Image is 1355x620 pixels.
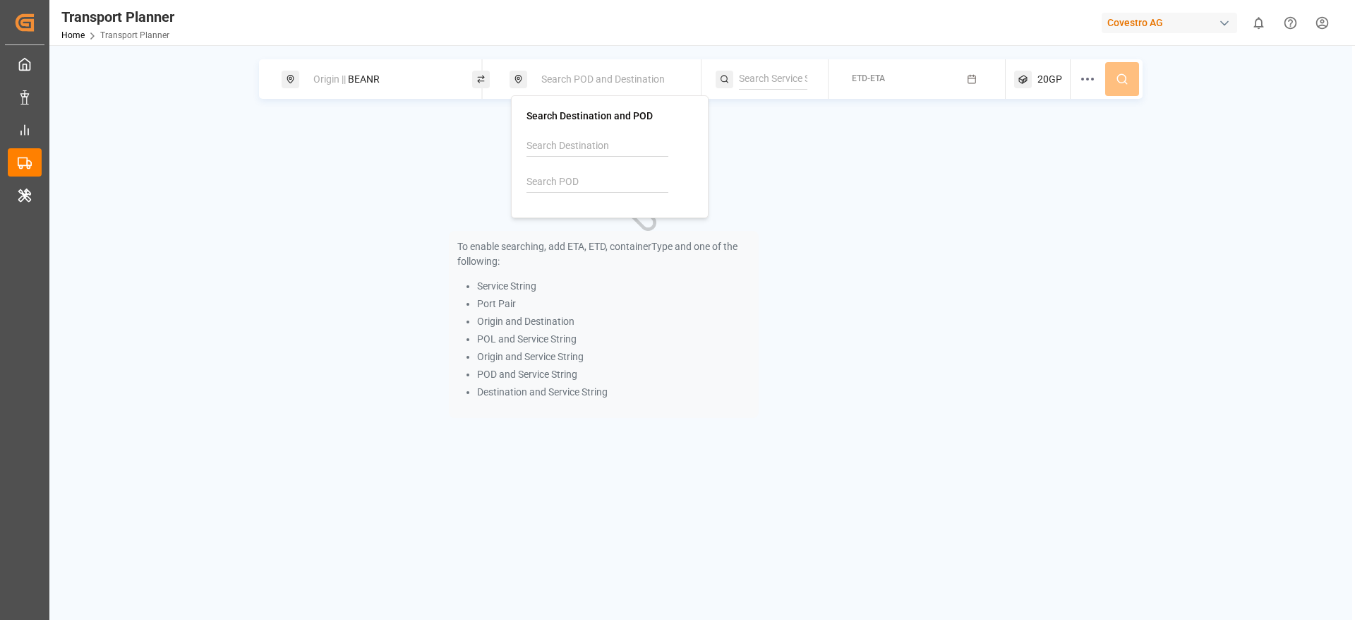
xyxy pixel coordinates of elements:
input: Search Service String [739,68,807,90]
span: Search POD and Destination [541,73,665,85]
div: Covestro AG [1102,13,1237,33]
button: ETD-ETA [837,66,997,93]
a: Home [61,30,85,40]
li: Service String [477,279,750,294]
div: BEANR [305,66,457,93]
input: Search Destination [526,136,668,157]
span: ETD-ETA [852,73,885,83]
button: Covestro AG [1102,9,1243,36]
li: POL and Service String [477,332,750,347]
li: Port Pair [477,297,750,311]
li: Origin and Destination [477,314,750,329]
div: Transport Planner [61,6,174,28]
span: 20GP [1037,72,1062,87]
button: show 0 new notifications [1243,7,1275,39]
li: POD and Service String [477,367,750,382]
li: Origin and Service String [477,350,750,364]
li: Destination and Service String [477,385,750,400]
span: Origin || [313,73,346,85]
p: To enable searching, add ETA, ETD, containerType and one of the following: [457,239,750,269]
input: Search POD [526,172,668,193]
h4: Search Destination and POD [526,111,693,121]
button: Help Center [1275,7,1306,39]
